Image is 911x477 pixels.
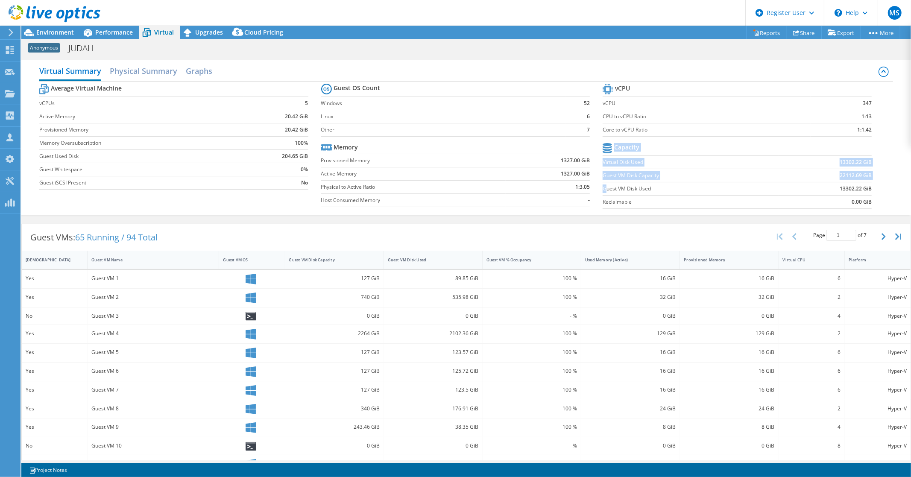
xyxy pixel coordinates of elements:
[301,165,308,174] b: 0%
[603,112,810,121] label: CPU to vCPU Ratio
[587,126,590,134] b: 7
[603,171,779,180] label: Guest VM Disk Capacity
[849,311,907,321] div: Hyper-V
[388,329,478,338] div: 2102.36 GiB
[684,329,774,338] div: 129 GiB
[486,274,577,283] div: 100 %
[684,274,774,283] div: 16 GiB
[26,459,83,468] div: Yes
[585,385,676,395] div: 16 GiB
[585,311,676,321] div: 0 GiB
[23,465,73,475] a: Project Notes
[110,62,177,79] h2: Physical Summary
[91,366,215,376] div: Guest VM 6
[91,404,215,413] div: Guest VM 8
[39,99,244,108] label: vCPUs
[289,441,380,451] div: 0 GiB
[289,366,380,376] div: 127 GiB
[486,459,577,468] div: 100 %
[746,26,787,39] a: Reports
[849,257,896,263] div: Platform
[684,366,774,376] div: 16 GiB
[486,257,567,263] div: Guest VM % Occupancy
[51,84,122,93] b: Average Virtual Machine
[289,329,380,338] div: 2264 GiB
[684,404,774,413] div: 24 GiB
[840,158,872,167] b: 13302.22 GiB
[302,179,308,187] b: No
[26,366,83,376] div: Yes
[840,184,872,193] b: 13302.22 GiB
[91,293,215,302] div: Guest VM 2
[91,274,215,283] div: Guest VM 1
[783,422,841,432] div: 4
[783,293,841,302] div: 2
[603,184,779,193] label: Guest VM Disk Used
[295,139,308,147] b: 100%
[285,112,308,121] b: 20.42 GiB
[321,183,506,191] label: Physical to Active Ratio
[289,404,380,413] div: 340 GiB
[26,422,83,432] div: Yes
[684,422,774,432] div: 8 GiB
[585,459,676,468] div: 24 GiB
[888,6,902,20] span: MS
[486,329,577,338] div: 100 %
[95,28,133,36] span: Performance
[289,348,380,357] div: 127 GiB
[585,404,676,413] div: 24 GiB
[864,231,867,239] span: 7
[585,366,676,376] div: 16 GiB
[321,196,506,205] label: Host Consumed Memory
[561,170,590,178] b: 1327.00 GiB
[835,9,842,17] svg: \n
[91,422,215,432] div: Guest VM 9
[849,348,907,357] div: Hyper-V
[585,348,676,357] div: 16 GiB
[91,257,205,263] div: Guest VM Name
[289,422,380,432] div: 243.46 GiB
[575,183,590,191] b: 1:3.05
[39,152,244,161] label: Guest Used Disk
[787,26,822,39] a: Share
[388,311,478,321] div: 0 GiB
[603,158,779,167] label: Virtual Disk Used
[585,422,676,432] div: 8 GiB
[783,404,841,413] div: 2
[388,422,478,432] div: 38.35 GiB
[282,152,308,161] b: 204.65 GiB
[334,84,381,92] b: Guest OS Count
[388,257,468,263] div: Guest VM Disk Used
[584,99,590,108] b: 52
[285,126,308,134] b: 20.42 GiB
[26,274,83,283] div: Yes
[684,293,774,302] div: 32 GiB
[861,26,900,39] a: More
[486,348,577,357] div: 100 %
[321,126,565,134] label: Other
[26,404,83,413] div: Yes
[486,404,577,413] div: 100 %
[857,126,872,134] b: 1:1.42
[585,274,676,283] div: 16 GiB
[783,441,841,451] div: 8
[783,348,841,357] div: 6
[321,156,506,165] label: Provisioned Memory
[849,404,907,413] div: Hyper-V
[783,459,841,468] div: 2
[26,293,83,302] div: Yes
[39,62,101,81] h2: Virtual Summary
[821,26,861,39] a: Export
[783,329,841,338] div: 2
[388,348,478,357] div: 123.57 GiB
[486,366,577,376] div: 100 %
[849,366,907,376] div: Hyper-V
[26,329,83,338] div: Yes
[486,385,577,395] div: 100 %
[388,404,478,413] div: 176.91 GiB
[289,385,380,395] div: 127 GiB
[154,28,174,36] span: Virtual
[28,43,60,53] span: Anonymous
[585,329,676,338] div: 129 GiB
[36,28,74,36] span: Environment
